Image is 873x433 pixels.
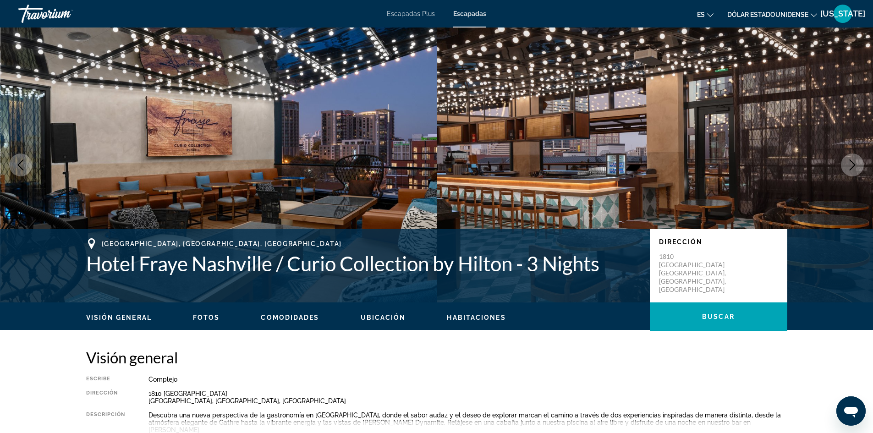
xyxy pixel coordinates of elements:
span: Visión general [86,314,152,321]
button: Next image [841,153,864,176]
a: Travorium [18,2,110,26]
span: Buscar [702,313,735,320]
div: Dirección [86,390,126,405]
h2: Visión general [86,348,787,367]
p: Dirección [659,238,778,246]
font: [US_STATE] [820,9,865,18]
span: Fotos [193,314,220,321]
iframe: Botón para iniciar la ventana de mensajería [836,396,866,426]
span: Ubicación [361,314,406,321]
button: Cambiar moneda [727,8,817,21]
span: Habitaciones [447,314,505,321]
button: Ubicación [361,313,406,322]
button: Cambiar idioma [697,8,714,21]
div: 1810 [GEOGRAPHIC_DATA] [GEOGRAPHIC_DATA], [GEOGRAPHIC_DATA], [GEOGRAPHIC_DATA] [148,390,787,405]
h1: Hotel Fraye Nashville / Curio Collection by Hilton - 3 Nights [86,252,641,275]
span: Comodidades [261,314,319,321]
button: Previous image [9,153,32,176]
button: Habitaciones [447,313,505,322]
div: Escribe [86,376,126,383]
font: es [697,11,705,18]
button: Visión general [86,313,152,322]
p: 1810 [GEOGRAPHIC_DATA] [GEOGRAPHIC_DATA], [GEOGRAPHIC_DATA], [GEOGRAPHIC_DATA] [659,252,732,294]
a: Escapadas Plus [387,10,435,17]
button: Comodidades [261,313,319,322]
button: Menú de usuario [831,4,855,23]
button: Fotos [193,313,220,322]
font: Dólar estadounidense [727,11,808,18]
div: Complejo [148,376,787,383]
span: [GEOGRAPHIC_DATA], [GEOGRAPHIC_DATA], [GEOGRAPHIC_DATA] [102,240,342,247]
a: Escapadas [453,10,486,17]
button: Buscar [650,302,787,331]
